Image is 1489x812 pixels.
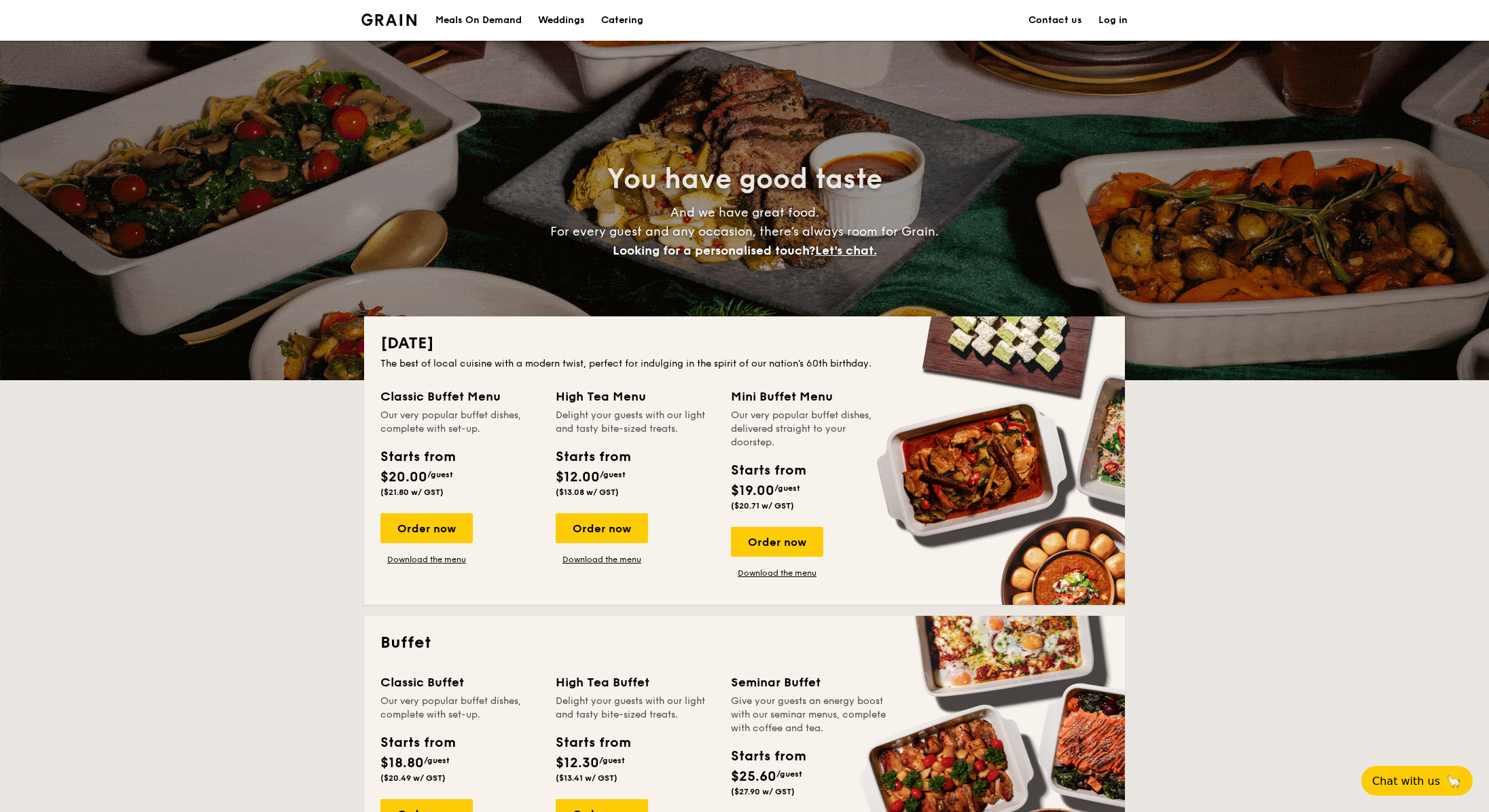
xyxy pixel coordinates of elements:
[380,755,424,771] span: $18.80
[380,773,446,783] span: ($20.49 w/ GST)
[556,733,630,753] div: Starts from
[556,387,715,406] div: High Tea Menu
[380,409,539,436] div: Our very popular buffet dishes, complete with set-up.
[556,773,617,783] span: ($13.41 w/ GST)
[556,469,600,485] span: $12.00
[556,447,630,467] div: Starts from
[1446,773,1462,789] span: 🦙
[731,746,805,767] div: Starts from
[600,470,626,479] span: /guest
[380,513,473,543] div: Order now
[731,787,795,796] span: ($27.90 w/ GST)
[556,755,599,771] span: $12.30
[556,554,648,565] a: Download the menu
[731,483,774,499] span: $19.00
[1372,775,1440,788] span: Chat with us
[380,387,539,406] div: Classic Buffet Menu
[599,756,625,765] span: /guest
[731,673,890,692] div: Seminar Buffet
[731,769,776,785] span: $25.60
[731,460,805,481] div: Starts from
[556,487,619,497] span: ($13.08 w/ GST)
[380,632,1109,654] h2: Buffet
[731,387,890,406] div: Mini Buffet Menu
[380,695,539,722] div: Our very popular buffet dishes, complete with set-up.
[731,409,890,449] div: Our very popular buffet dishes, delivered straight to your doorstep.
[380,673,539,692] div: Classic Buffet
[361,14,416,26] a: Logotype
[380,333,1109,354] h2: [DATE]
[380,447,454,467] div: Starts from
[380,487,444,497] span: ($21.80 w/ GST)
[424,756,450,765] span: /guest
[380,357,1109,371] div: The best of local cuisine with a modern twist, perfect for indulging in the spirit of our nation’...
[556,513,648,543] div: Order now
[556,673,715,692] div: High Tea Buffet
[556,409,715,436] div: Delight your guests with our light and tasty bite-sized treats.
[556,695,715,722] div: Delight your guests with our light and tasty bite-sized treats.
[361,14,416,26] img: Grain
[380,554,473,565] a: Download the menu
[815,243,877,258] span: Let's chat.
[774,483,800,493] span: /guest
[380,733,454,753] div: Starts from
[731,501,794,511] span: ($20.71 w/ GST)
[731,568,823,578] a: Download the menu
[380,469,427,485] span: $20.00
[731,695,890,735] div: Give your guests an energy boost with our seminar menus, complete with coffee and tea.
[427,470,453,479] span: /guest
[1361,766,1473,796] button: Chat with us🦙
[776,769,802,779] span: /guest
[731,527,823,557] div: Order now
